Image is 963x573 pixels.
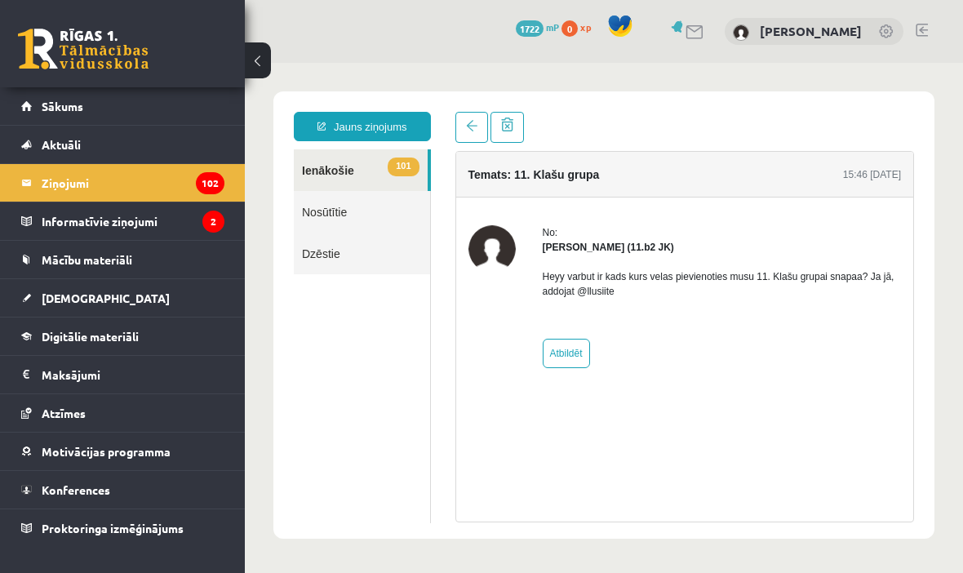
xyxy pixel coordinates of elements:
span: Atzīmes [42,406,86,420]
span: Digitālie materiāli [42,329,139,344]
span: Aktuāli [42,137,81,152]
a: Atbildēt [298,276,345,305]
span: Proktoringa izmēģinājums [42,521,184,535]
span: Sākums [42,99,83,113]
i: 102 [196,172,224,194]
img: Kaspars Mikalauckis [733,24,749,41]
span: xp [580,20,591,33]
a: 101Ienākošie [49,87,183,128]
a: Proktoringa izmēģinājums [21,509,224,547]
a: Dzēstie [49,170,185,211]
span: [DEMOGRAPHIC_DATA] [42,291,170,305]
span: 1722 [516,20,544,37]
h4: Temats: 11. Klašu grupa [224,105,355,118]
a: Rīgas 1. Tālmācības vidusskola [18,29,149,69]
span: mP [546,20,559,33]
span: Mācību materiāli [42,252,132,267]
div: No: [298,162,657,177]
a: Maksājumi [21,356,224,393]
a: Mācību materiāli [21,241,224,278]
a: Nosūtītie [49,128,185,170]
a: [DEMOGRAPHIC_DATA] [21,279,224,317]
img: Liena Lūsīte [224,162,271,210]
a: Sākums [21,87,224,125]
a: Motivācijas programma [21,433,224,470]
legend: Ziņojumi [42,164,224,202]
p: Heyy varbut ir kads kurs velas pievienoties musu 11. Klašu grupai snapaa? Ja jā, addojat @llusiite [298,207,657,236]
legend: Maksājumi [42,356,224,393]
a: Konferences [21,471,224,509]
a: 1722 mP [516,20,559,33]
a: [PERSON_NAME] [760,23,862,39]
i: 2 [202,211,224,233]
span: 101 [143,95,174,113]
a: Digitālie materiāli [21,318,224,355]
div: 15:46 [DATE] [598,104,656,119]
a: Aktuāli [21,126,224,163]
a: Ziņojumi102 [21,164,224,202]
span: Motivācijas programma [42,444,171,459]
legend: Informatīvie ziņojumi [42,202,224,240]
a: Jauns ziņojums [49,49,186,78]
span: Konferences [42,482,110,497]
a: Atzīmes [21,394,224,432]
a: Informatīvie ziņojumi2 [21,202,224,240]
strong: [PERSON_NAME] (11.b2 JK) [298,179,429,190]
span: 0 [561,20,578,37]
a: 0 xp [561,20,599,33]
